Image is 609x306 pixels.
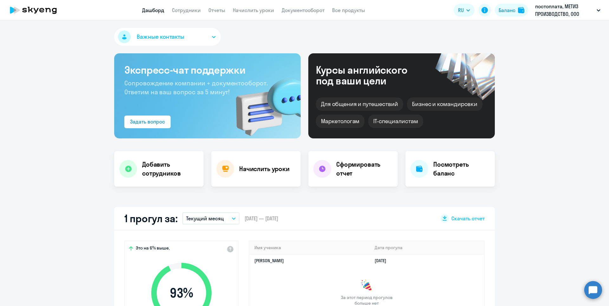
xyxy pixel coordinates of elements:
p: постоплата, МЕТИЗ ПРОИЗВОДСТВО, ООО [535,3,594,18]
div: Маркетологам [316,115,364,128]
a: [DATE] [375,258,391,263]
button: RU [454,4,475,17]
button: постоплата, МЕТИЗ ПРОИЗВОДСТВО, ООО [532,3,604,18]
button: Текущий месяц [182,212,239,224]
span: RU [458,6,464,14]
span: Это на 6% выше, [136,245,170,253]
p: Текущий месяц [186,215,224,222]
h4: Добавить сотрудников [142,160,199,178]
a: [PERSON_NAME] [254,258,284,263]
span: Сопровождение компании + документооборот. Ответим на ваш вопрос за 5 минут! [124,79,268,96]
span: За этот период прогулов больше нет [340,295,393,306]
a: Начислить уроки [233,7,274,13]
h4: Сформировать отчет [336,160,393,178]
a: Сотрудники [172,7,201,13]
span: [DATE] — [DATE] [245,215,278,222]
a: Все продукты [332,7,365,13]
span: 93 % [145,285,218,301]
button: Балансbalance [495,4,528,17]
div: Бизнес и командировки [407,97,482,111]
span: Важные контакты [137,33,184,41]
a: Отчеты [208,7,225,13]
div: Задать вопрос [130,118,165,125]
h4: Посмотреть баланс [433,160,490,178]
div: IT-специалистам [368,115,423,128]
h4: Начислить уроки [239,164,290,173]
h3: Экспресс-чат поддержки [124,63,291,76]
div: Курсы английского под ваши цели [316,64,424,86]
h2: 1 прогул за: [124,212,177,225]
th: Имя ученика [249,241,370,254]
a: Дашборд [142,7,164,13]
img: bg-img [227,67,301,138]
a: Документооборот [282,7,324,13]
span: Скачать отчет [451,215,485,222]
img: balance [518,7,524,13]
div: Для общения и путешествий [316,97,403,111]
button: Задать вопрос [124,116,171,128]
button: Важные контакты [114,28,221,46]
img: congrats [360,279,373,292]
th: Дата прогула [370,241,484,254]
div: Баланс [499,6,515,14]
